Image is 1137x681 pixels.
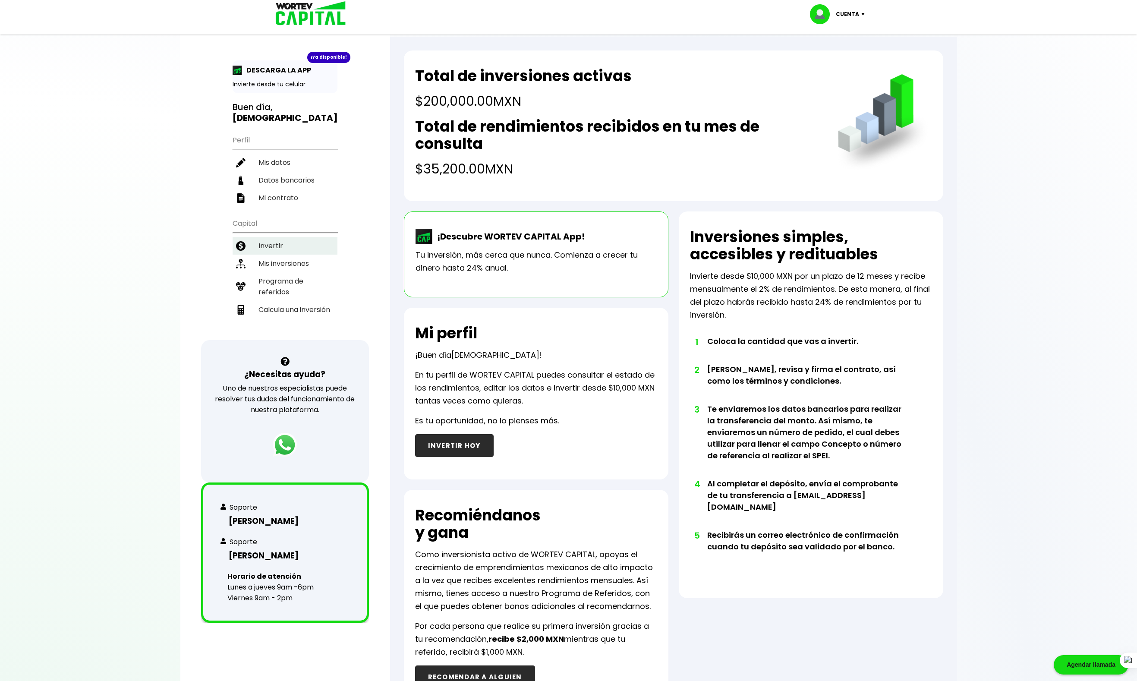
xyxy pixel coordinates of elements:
img: editar-icon.952d3147.svg [236,158,246,167]
p: Soporte [230,536,257,547]
img: whats-contact.f1ec29d3.svg [220,504,226,510]
li: [PERSON_NAME], revisa y firma el contrato, así como los términos y condiciones. [707,363,908,403]
p: DESCARGA LA APP [242,65,311,76]
img: whats-contact.f1ec29d3.svg [220,538,226,544]
h3: Buen día, [233,102,337,123]
a: Mis inversiones [233,255,337,272]
span: 5 [694,529,699,542]
img: icon-down [859,13,871,16]
p: Tu inversión, más cerca que nunca. Comienza a crecer tu dinero hasta 24% anual. [416,249,657,274]
h2: Mi perfil [415,325,477,342]
button: INVERTIR HOY [415,434,494,457]
a: Mis datos [233,154,337,171]
p: Uno de nuestros especialistas puede resolver tus dudas del funcionamiento de nuestra plataforma. [212,383,358,415]
img: calculadora-icon.17d418c4.svg [236,305,246,315]
p: Soporte [230,502,257,513]
p: Lunes a jueves 9am -6pm Viernes 9am - 2pm [220,571,314,603]
p: Es tu oportunidad, no lo pienses más. [415,414,559,427]
li: Te enviaremos los datos bancarios para realizar la transferencia del monto. Así mismo, te enviare... [707,403,908,478]
b: recibe $2,000 MXN [488,634,564,644]
a: Datos bancarios [233,171,337,189]
h2: Recomiéndanos y gana [415,507,541,541]
h4: $200,000.00 MXN [415,91,632,111]
a: Soporte[PERSON_NAME] [220,502,350,530]
li: Coloca la cantidad que vas a invertir. [707,335,908,363]
p: Por cada persona que realice su primera inversión gracias a tu recomendación, mientras que tu ref... [415,620,657,659]
a: Mi contrato [233,189,337,207]
img: app-icon [233,66,242,75]
a: Soporte[PERSON_NAME] [220,536,350,564]
p: Como inversionista activo de WORTEV CAPITAL, apoyas el crecimiento de emprendimientos mexicanos d... [415,548,657,613]
img: contrato-icon.f2db500c.svg [236,193,246,203]
li: Recibirás un correo electrónico de confirmación cuando tu depósito sea validado por el banco. [707,529,908,569]
h2: Inversiones simples, accesibles y redituables [690,228,932,263]
h3: ¿Necesitas ayuda? [244,368,325,381]
img: datos-icon.10cf9172.svg [236,176,246,185]
h3: [PERSON_NAME] [220,515,350,527]
p: ¡Descubre WORTEV CAPITAL App! [433,230,585,243]
a: Invertir [233,237,337,255]
img: grafica.516fef24.png [834,74,932,172]
a: Programa de referidos [233,272,337,301]
ul: Capital [233,214,337,340]
p: En tu perfil de WORTEV CAPITAL puedes consultar el estado de los rendimientos, editar los datos e... [415,369,657,407]
span: [DEMOGRAPHIC_DATA] [451,350,539,360]
img: logos_whatsapp-icon.242b2217.svg [273,433,297,457]
div: ¡Ya disponible! [307,52,350,63]
p: ¡Buen día ! [415,349,542,362]
p: Cuenta [836,8,859,21]
h4: $35,200.00 MXN [415,159,820,179]
ul: Perfil [233,130,337,207]
span: 2 [694,363,699,376]
a: Calcula una inversión [233,301,337,318]
img: profile-image [810,4,836,24]
p: Invierte desde $10,000 MXN por un plazo de 12 meses y recibe mensualmente el 2% de rendimientos. ... [690,270,932,322]
b: [DEMOGRAPHIC_DATA] [233,112,338,124]
h2: Total de rendimientos recibidos en tu mes de consulta [415,118,820,152]
b: Horario de atención [227,571,301,581]
div: Agendar llamada [1054,655,1128,675]
img: invertir-icon.b3b967d7.svg [236,241,246,251]
img: wortev-capital-app-icon [416,229,433,244]
img: inversiones-icon.6695dc30.svg [236,259,246,268]
span: 1 [694,335,699,348]
h2: Total de inversiones activas [415,67,632,85]
span: 3 [694,403,699,416]
li: Al completar el depósito, envía el comprobante de tu transferencia a [EMAIL_ADDRESS][DOMAIN_NAME] [707,478,908,529]
h3: [PERSON_NAME] [220,549,350,562]
img: recomiendanos-icon.9b8e9327.svg [236,282,246,291]
p: Invierte desde tu celular [233,80,337,89]
span: 4 [694,478,699,491]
